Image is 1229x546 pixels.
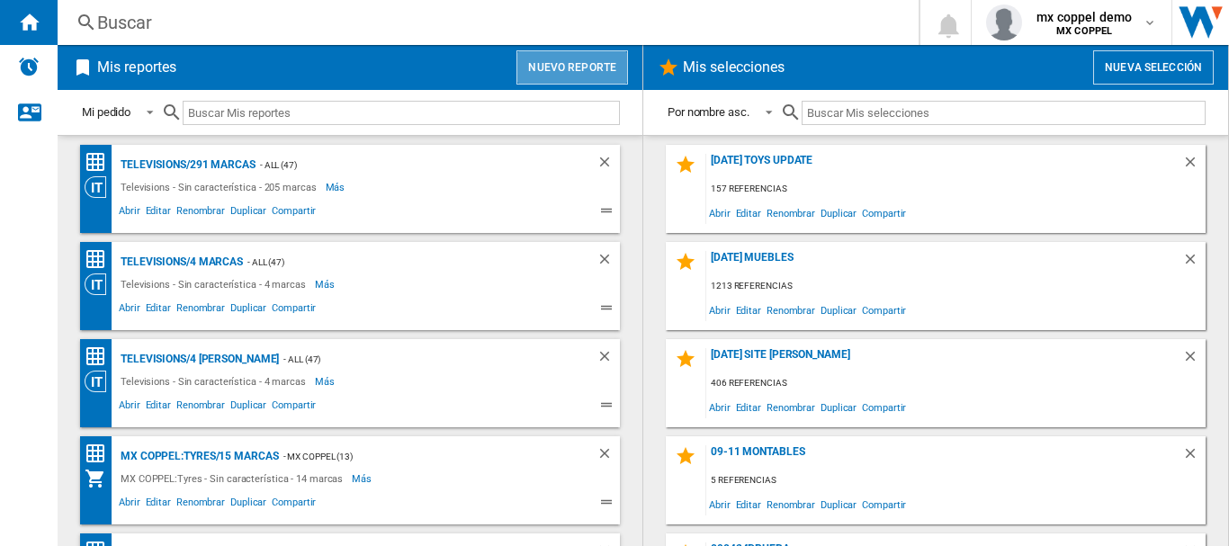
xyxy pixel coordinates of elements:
[859,298,909,322] span: Compartir
[116,445,279,468] div: MX COPPEL:Tyres/15 marcas
[597,445,620,468] div: Borrar
[279,348,561,371] div: - ALL (47)
[706,178,1206,201] div: 157 referencias
[279,445,561,468] div: - MX COPPEL (13)
[82,105,130,119] div: Mi pedido
[116,176,326,198] div: Televisions - Sin característica - 205 marcas
[228,494,269,515] span: Duplicar
[116,202,143,224] span: Abrir
[143,494,174,515] span: Editar
[818,201,859,225] span: Duplicar
[269,397,318,418] span: Compartir
[85,176,116,198] div: Visión Categoría
[228,397,269,418] span: Duplicar
[1182,348,1206,372] div: Borrar
[706,275,1206,298] div: 1213 referencias
[818,492,859,516] span: Duplicar
[85,443,116,465] div: Matriz de precios
[174,300,228,321] span: Renombrar
[764,395,818,419] span: Renombrar
[859,492,909,516] span: Compartir
[1036,8,1132,26] span: mx coppel demo
[706,395,733,419] span: Abrir
[116,468,352,489] div: MX COPPEL:Tyres - Sin característica - 14 marcas
[1182,154,1206,178] div: Borrar
[706,251,1182,275] div: [DATE] MUEBLES
[818,298,859,322] span: Duplicar
[597,251,620,273] div: Borrar
[733,298,764,322] span: Editar
[516,50,628,85] button: Nuevo reporte
[18,56,40,77] img: alerts-logo.svg
[326,176,348,198] span: Más
[116,397,143,418] span: Abrir
[85,151,116,174] div: Matriz de precios
[256,154,561,176] div: - ALL (47)
[1182,251,1206,275] div: Borrar
[764,201,818,225] span: Renombrar
[116,348,279,371] div: Televisions/4 [PERSON_NAME]
[706,348,1182,372] div: [DATE] site [PERSON_NAME]
[706,154,1182,178] div: [DATE] toys update
[228,300,269,321] span: Duplicar
[706,470,1206,492] div: 5 referencias
[315,273,337,295] span: Más
[733,492,764,516] span: Editar
[1182,445,1206,470] div: Borrar
[174,397,228,418] span: Renombrar
[85,248,116,271] div: Matriz de precios
[116,494,143,515] span: Abrir
[315,371,337,392] span: Más
[1056,25,1112,37] b: MX COPPEL
[352,468,374,489] span: Más
[143,397,174,418] span: Editar
[143,300,174,321] span: Editar
[986,4,1022,40] img: profile.jpg
[764,492,818,516] span: Renombrar
[733,201,764,225] span: Editar
[706,492,733,516] span: Abrir
[597,348,620,371] div: Borrar
[668,105,749,119] div: Por nombre asc.
[269,494,318,515] span: Compartir
[706,201,733,225] span: Abrir
[116,300,143,321] span: Abrir
[706,445,1182,470] div: 09-11 MONTABLES
[818,395,859,419] span: Duplicar
[116,154,256,176] div: Televisions/291 marcas
[183,101,620,125] input: Buscar Mis reportes
[706,298,733,322] span: Abrir
[116,273,315,295] div: Televisions - Sin característica - 4 marcas
[228,202,269,224] span: Duplicar
[269,300,318,321] span: Compartir
[85,468,116,489] div: Mi colección
[97,10,872,35] div: Buscar
[85,345,116,368] div: Matriz de precios
[597,154,620,176] div: Borrar
[679,50,789,85] h2: Mis selecciones
[706,372,1206,395] div: 406 referencias
[859,395,909,419] span: Compartir
[85,371,116,392] div: Visión Categoría
[174,494,228,515] span: Renombrar
[143,202,174,224] span: Editar
[116,371,315,392] div: Televisions - Sin característica - 4 marcas
[764,298,818,322] span: Renombrar
[1093,50,1214,85] button: Nueva selección
[733,395,764,419] span: Editar
[802,101,1206,125] input: Buscar Mis selecciones
[94,50,180,85] h2: Mis reportes
[859,201,909,225] span: Compartir
[243,251,561,273] div: - ALL (47)
[116,251,243,273] div: Televisions/4 marcas
[85,273,116,295] div: Visión Categoría
[174,202,228,224] span: Renombrar
[269,202,318,224] span: Compartir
